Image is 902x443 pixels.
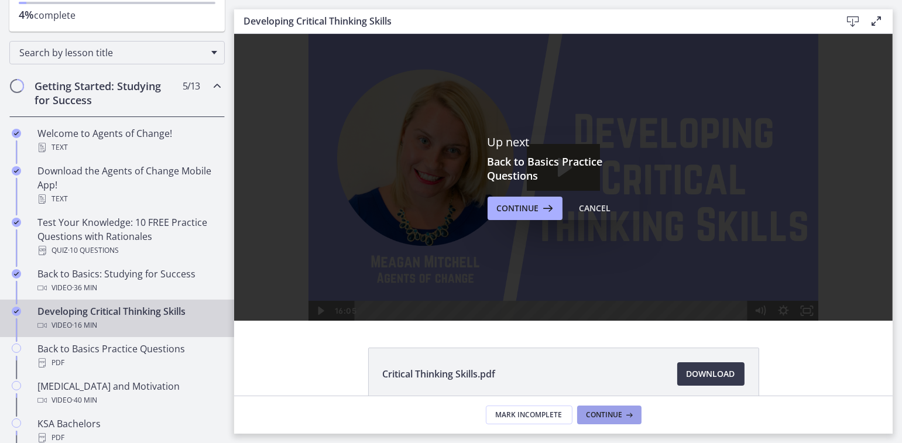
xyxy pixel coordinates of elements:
[19,46,205,59] span: Search by lesson title
[37,243,220,257] div: Quiz
[12,269,21,279] i: Completed
[72,281,97,295] span: · 36 min
[497,201,539,215] span: Continue
[129,267,508,287] div: Playbar
[677,362,745,386] a: Download
[383,367,496,381] span: Critical Thinking Skills.pdf
[19,8,215,22] p: complete
[37,342,220,370] div: Back to Basics Practice Questions
[37,192,220,206] div: Text
[37,304,220,332] div: Developing Critical Thinking Skills
[687,367,735,381] span: Download
[293,110,366,157] button: Play Video: cbe0uvmtov91j64ibpdg.mp4
[12,129,21,138] i: Completed
[68,243,119,257] span: · 10 Questions
[12,218,21,227] i: Completed
[570,197,620,220] button: Cancel
[37,215,220,257] div: Test Your Knowledge: 10 FREE Practice Questions with Rationales
[37,140,220,154] div: Text
[496,410,563,420] span: Mark Incomplete
[243,14,822,28] h3: Developing Critical Thinking Skills
[35,79,177,107] h2: Getting Started: Studying for Success
[37,379,220,407] div: [MEDICAL_DATA] and Motivation
[37,164,220,206] div: Download the Agents of Change Mobile App!
[561,267,584,287] button: Fullscreen
[183,79,200,93] span: 5 / 13
[579,201,611,215] div: Cancel
[488,197,563,220] button: Continue
[72,393,97,407] span: · 40 min
[37,126,220,154] div: Welcome to Agents of Change!
[37,281,220,295] div: Video
[12,307,21,316] i: Completed
[37,318,220,332] div: Video
[488,135,640,150] p: Up next
[37,267,220,295] div: Back to Basics: Studying for Success
[587,410,623,420] span: Continue
[486,406,572,424] button: Mark Incomplete
[537,267,561,287] button: Show settings menu
[37,393,220,407] div: Video
[37,356,220,370] div: PDF
[72,318,97,332] span: · 16 min
[488,154,640,183] h3: Back to Basics Practice Questions
[19,8,34,22] span: 4%
[577,406,642,424] button: Continue
[514,267,537,287] button: Mute
[74,267,98,287] button: Play Video
[12,166,21,176] i: Completed
[9,41,225,64] div: Search by lesson title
